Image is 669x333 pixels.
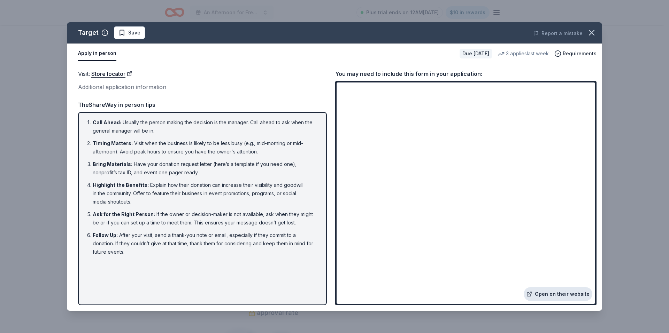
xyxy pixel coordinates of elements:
[93,161,132,167] span: Bring Materials :
[128,29,140,37] span: Save
[78,82,327,92] div: Additional application information
[93,139,316,156] li: Visit when the business is likely to be less busy (e.g., mid-morning or mid-afternoon). Avoid pea...
[78,46,116,61] button: Apply in person
[93,231,316,256] li: After your visit, send a thank-you note or email, especially if they commit to a donation. If the...
[533,29,583,38] button: Report a mistake
[93,119,121,125] span: Call Ahead :
[91,69,132,78] a: Store locator
[93,211,155,217] span: Ask for the Right Person :
[563,49,597,58] span: Requirements
[93,118,316,135] li: Usually the person making the decision is the manager. Call ahead to ask when the general manager...
[93,160,316,177] li: Have your donation request letter (here’s a template if you need one), nonprofit’s tax ID, and ev...
[78,27,99,38] div: Target
[93,210,316,227] li: If the owner or decision-maker is not available, ask when they might be or if you can set up a ti...
[498,49,549,58] div: 3 applies last week
[93,181,316,206] li: Explain how their donation can increase their visibility and goodwill in the community. Offer to ...
[337,82,595,304] iframe: To enrich screen reader interactions, please activate Accessibility in Grammarly extension settings
[78,100,327,109] div: TheShareWay in person tips
[460,49,492,58] div: Due [DATE]
[335,69,597,78] div: You may need to include this form in your application:
[114,26,145,39] button: Save
[554,49,597,58] button: Requirements
[93,182,149,188] span: Highlight the Benefits :
[93,140,133,146] span: Timing Matters :
[524,287,592,301] a: Open on their website
[78,69,327,78] div: Visit :
[93,232,118,238] span: Follow Up :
